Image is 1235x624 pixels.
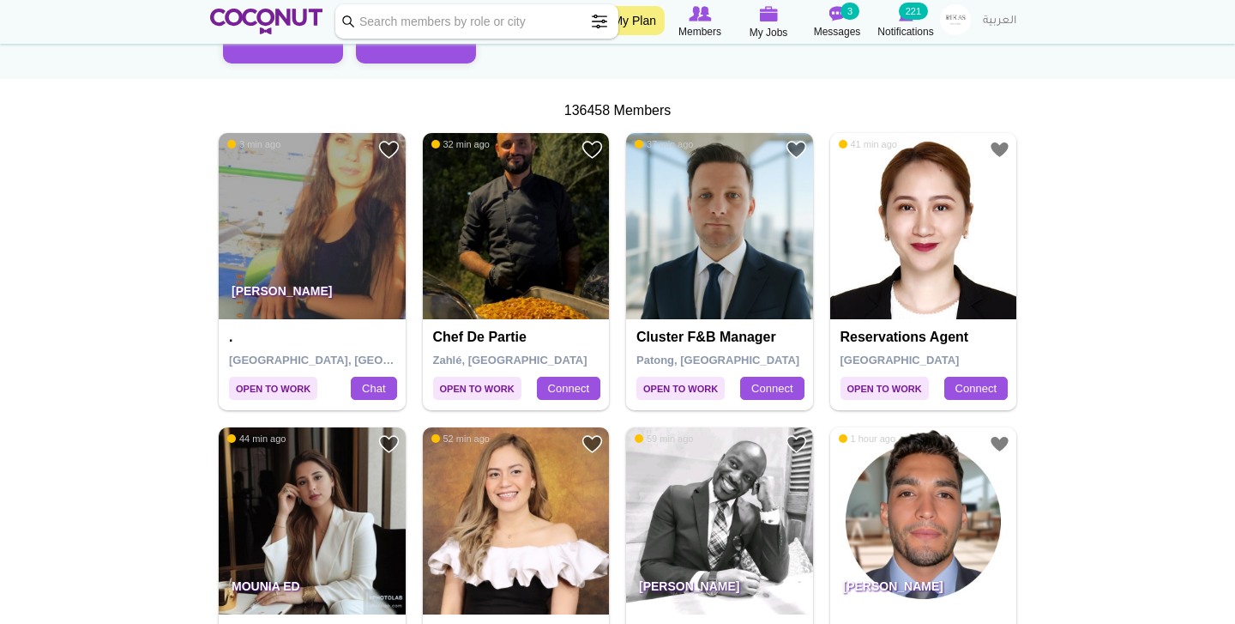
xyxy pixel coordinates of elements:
[974,4,1025,39] a: العربية
[635,138,693,150] span: 37 min ago
[830,566,1017,615] p: [PERSON_NAME]
[219,566,406,615] p: Mounia Ed
[351,377,396,401] a: Chat
[899,3,928,20] small: 221
[839,138,897,150] span: 41 min ago
[229,330,400,345] h4: .
[433,377,521,400] span: Open to Work
[734,4,803,41] a: My Jobs My Jobs
[210,9,322,34] img: Home
[636,377,725,400] span: Open to Work
[431,433,490,445] span: 52 min ago
[750,24,788,41] span: My Jobs
[740,377,804,401] a: Connect
[378,433,400,455] a: Add to Favourites
[989,433,1010,455] a: Add to Favourites
[229,377,317,400] span: Open to Work
[378,139,400,161] a: Add to Favourites
[877,23,933,40] span: Notifications
[840,354,960,367] span: [GEOGRAPHIC_DATA]
[229,354,473,367] span: [GEOGRAPHIC_DATA], [GEOGRAPHIC_DATA]
[626,566,813,615] p: [PERSON_NAME]
[635,433,693,445] span: 59 min ago
[840,377,929,400] span: Open to Work
[433,354,587,367] span: Zahlé, [GEOGRAPHIC_DATA]
[786,433,807,455] a: Add to Favourites
[840,3,859,20] small: 3
[227,138,280,150] span: 3 min ago
[839,433,896,445] span: 1 hour ago
[581,139,603,161] a: Add to Favourites
[636,330,807,345] h4: Cluster F&B Manager
[689,6,711,21] img: Browse Members
[840,330,1011,345] h4: Reservations agent
[786,139,807,161] a: Add to Favourites
[814,23,861,40] span: Messages
[581,433,603,455] a: Add to Favourites
[989,139,1010,161] a: Add to Favourites
[944,377,1008,401] a: Connect
[899,6,913,21] img: Notifications
[759,6,778,21] img: My Jobs
[678,23,721,40] span: Members
[636,354,799,367] span: Patong, [GEOGRAPHIC_DATA]
[803,4,871,40] a: Messages Messages 3
[219,271,406,319] p: [PERSON_NAME]
[335,4,618,39] input: Search members by role or city
[431,138,490,150] span: 32 min ago
[666,4,734,40] a: Browse Members Members
[604,6,665,35] a: My Plan
[828,6,846,21] img: Messages
[871,4,940,40] a: Notifications Notifications 221
[210,101,1025,121] div: 136458 Members
[537,377,600,401] a: Connect
[227,433,286,445] span: 44 min ago
[433,330,604,345] h4: Chef de Partie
